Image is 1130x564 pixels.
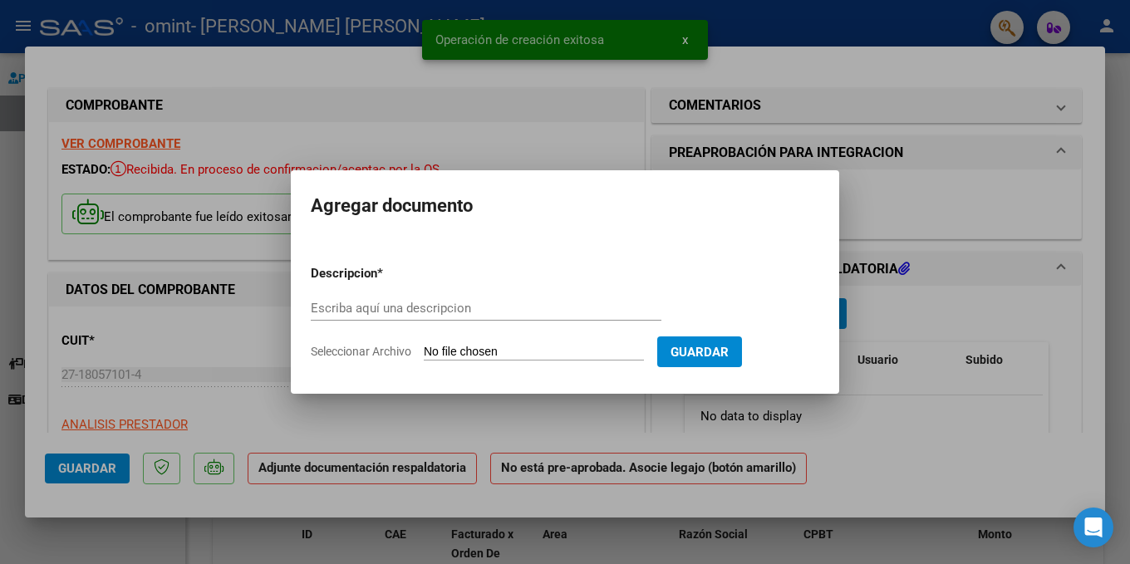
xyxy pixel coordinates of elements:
h2: Agregar documento [311,190,819,222]
p: Descripcion [311,264,464,283]
span: Guardar [671,345,729,360]
button: Guardar [657,336,742,367]
span: Seleccionar Archivo [311,345,411,358]
div: Open Intercom Messenger [1073,508,1113,547]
